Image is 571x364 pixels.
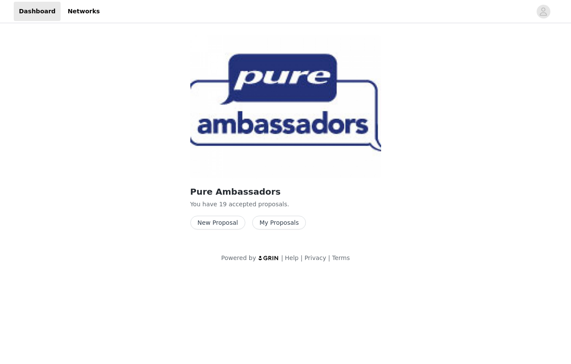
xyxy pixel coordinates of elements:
a: Help [285,254,299,261]
h2: Pure Ambassadors [190,185,381,198]
img: Pure Encapsulations [190,35,381,178]
span: s [284,201,287,208]
span: Powered by [221,254,256,261]
a: Terms [332,254,350,261]
a: Networks [62,2,105,21]
span: | [300,254,302,261]
img: logo [258,255,279,261]
button: My Proposals [252,216,306,229]
span: | [281,254,283,261]
a: Privacy [305,254,327,261]
button: New Proposal [190,216,245,229]
div: avatar [539,5,547,18]
a: Dashboard [14,2,61,21]
span: | [328,254,330,261]
p: You have 19 accepted proposal . [190,200,381,209]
